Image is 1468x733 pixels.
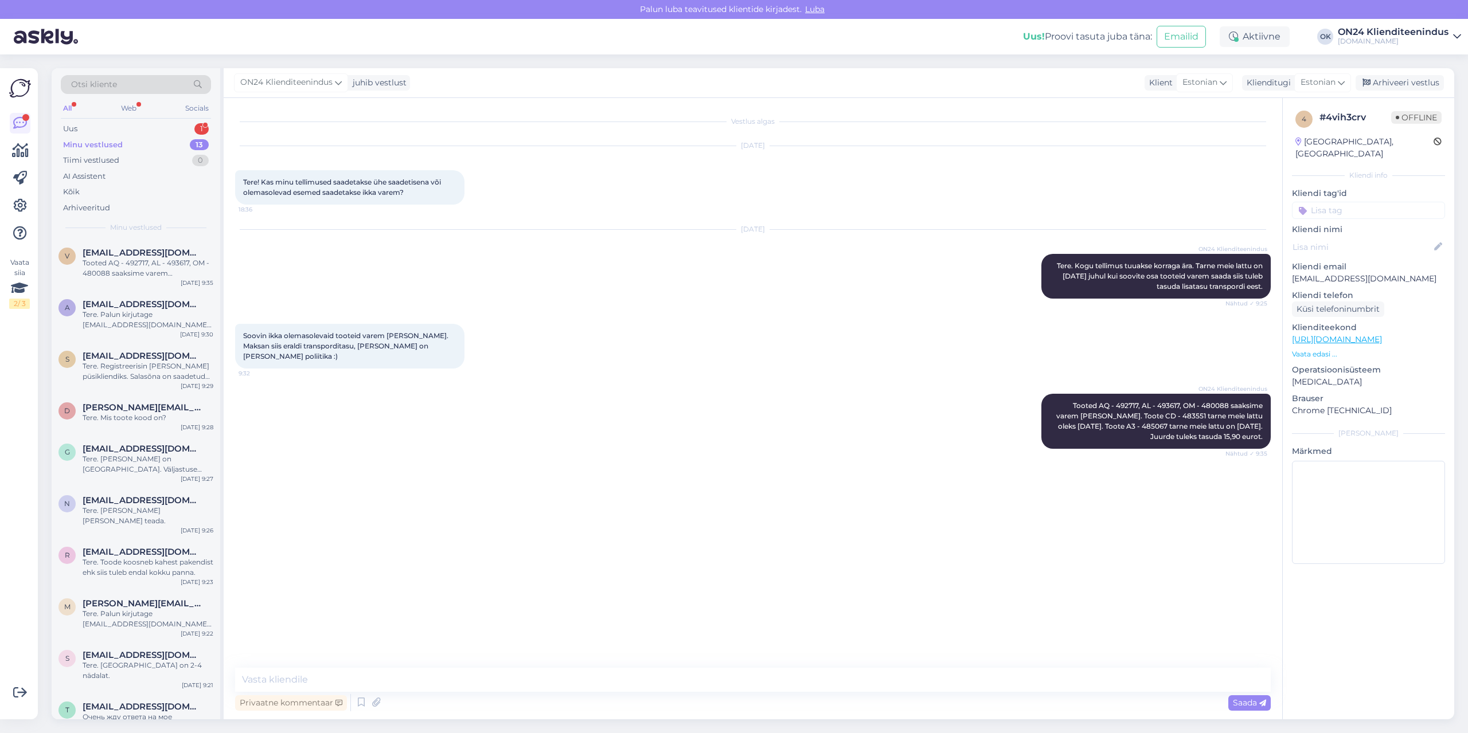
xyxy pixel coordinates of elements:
[83,413,213,423] div: Tere. Mis toote kood on?
[83,444,202,454] span: Gertug34@gmail.com
[9,257,30,309] div: Vaata siia
[1356,75,1444,91] div: Arhiveeri vestlus
[1295,136,1434,160] div: [GEOGRAPHIC_DATA], [GEOGRAPHIC_DATA]
[181,475,213,483] div: [DATE] 9:27
[181,578,213,586] div: [DATE] 9:23
[802,4,828,14] span: Luba
[83,351,202,361] span: sirlejaanus@gmail.com
[83,547,202,557] span: rincontrina@hotmail.com
[83,299,202,309] span: a.ziedjalis@gmail.com
[9,77,31,99] img: Askly Logo
[235,224,1271,234] div: [DATE]
[1292,428,1445,438] div: [PERSON_NAME]
[192,155,209,166] div: 0
[83,361,213,382] div: Tere. Registreerisin [PERSON_NAME] püsikliendiks. Salasõna on saadetud e-mailile.
[1391,111,1442,124] span: Offline
[183,101,211,116] div: Socials
[181,629,213,638] div: [DATE] 9:22
[83,248,202,258] span: Vilba.kadri@gmail.com
[63,155,119,166] div: Tiimi vestlused
[181,526,213,535] div: [DATE] 9:26
[1220,26,1290,47] div: Aktiivne
[235,116,1271,127] div: Vestlus algas
[1292,322,1445,334] p: Klienditeekond
[1182,76,1217,89] span: Estonian
[1292,187,1445,199] p: Kliendi tag'id
[1292,170,1445,181] div: Kliendi info
[239,205,282,214] span: 18:36
[1338,28,1461,46] a: ON24 Klienditeenindus[DOMAIN_NAME]
[83,495,202,505] span: nele.mandla@gmail.com
[83,505,213,526] div: Tere. [PERSON_NAME] [PERSON_NAME] teada.
[1292,393,1445,405] p: Brauser
[180,330,213,339] div: [DATE] 9:30
[1056,401,1264,441] span: Tooted AQ - 492717, AL - 493617, OM - 480088 saaksime varem [PERSON_NAME]. Toote CD - 483551 tarn...
[1319,111,1391,124] div: # 4vih3crv
[1317,29,1333,45] div: OK
[63,171,106,182] div: AI Assistent
[181,382,213,390] div: [DATE] 9:29
[61,101,74,116] div: All
[83,609,213,629] div: Tere. Palun kirjutage [EMAIL_ADDRESS][DOMAIN_NAME] ja lisage tellimuse number.
[1233,697,1266,708] span: Saada
[83,598,202,609] span: Marge.ryytel@gmail.com
[1198,385,1267,393] span: ON24 Klienditeenindus
[65,448,70,456] span: G
[83,701,202,712] span: trulling@mail.ru
[1292,202,1445,219] input: Lisa tag
[190,139,209,151] div: 13
[1301,76,1336,89] span: Estonian
[1023,31,1045,42] b: Uus!
[83,402,202,413] span: Diana.jegorova9@gmail.com
[1057,261,1264,291] span: Tere. Kogu tellimus tuuakse korraga ära. Tarne meie lattu on [DATE] juhul kui soovite osa tooteid...
[65,654,69,663] span: s
[65,303,70,312] span: a
[1292,224,1445,236] p: Kliendi nimi
[83,660,213,681] div: Tere. [GEOGRAPHIC_DATA] on 2-4 nädalat.
[1292,334,1382,344] a: [URL][DOMAIN_NAME]
[235,140,1271,151] div: [DATE]
[1198,245,1267,253] span: ON24 Klienditeenindus
[1292,349,1445,359] p: Vaata edasi ...
[65,252,69,260] span: V
[83,258,213,279] div: Tooted AQ - 492717, AL - 493617, OM - 480088 saaksime varem [PERSON_NAME]. Toote CD - 483551 tarn...
[65,355,69,363] span: s
[63,202,110,214] div: Arhiveeritud
[1292,376,1445,388] p: [MEDICAL_DATA]
[1292,273,1445,285] p: [EMAIL_ADDRESS][DOMAIN_NAME]
[1292,261,1445,273] p: Kliendi email
[182,681,213,689] div: [DATE] 9:21
[1224,449,1267,458] span: Nähtud ✓ 9:35
[1302,115,1306,123] span: 4
[83,557,213,578] div: Tere. Toode koosneb kahest pakendist ehk siis tuleb endal kokku panna.
[110,222,162,233] span: Minu vestlused
[64,499,70,508] span: n
[71,79,117,91] span: Otsi kliente
[1023,30,1152,44] div: Proovi tasuta juba täna:
[1157,26,1206,48] button: Emailid
[64,602,71,611] span: M
[239,369,282,378] span: 9:32
[64,406,70,415] span: D
[181,279,213,287] div: [DATE] 9:35
[63,139,123,151] div: Minu vestlused
[83,650,202,660] span: siim@hot.ee
[1292,405,1445,417] p: Chrome [TECHNICAL_ID]
[1293,241,1432,253] input: Lisa nimi
[243,331,450,360] span: Soovin ikka olemasolevaid tooteid varem [PERSON_NAME]. Maksan siis eraldi transporditasu, [PERSON...
[83,454,213,475] div: Tere. [PERSON_NAME] on [GEOGRAPHIC_DATA]. Väljastuse päevad on kolmapäeviti ja reedeti.
[1338,37,1449,46] div: [DOMAIN_NAME]
[1292,445,1445,457] p: Märkmed
[243,178,443,197] span: Tere! Kas minu tellimused saadetakse ühe saadetisena või olemasolevad esemed saadetakse ikka varem?
[235,695,347,711] div: Privaatne kommentaar
[194,123,209,135] div: 1
[1338,28,1449,37] div: ON24 Klienditeenindus
[83,712,213,732] div: Очень жду ответа на мое сообщение.
[348,77,407,89] div: juhib vestlust
[1145,77,1173,89] div: Klient
[63,123,77,135] div: Uus
[9,299,30,309] div: 2 / 3
[63,186,80,198] div: Kõik
[1224,299,1267,308] span: Nähtud ✓ 9:25
[83,309,213,330] div: Tere. Palun kirjutage [EMAIL_ADDRESS][DOMAIN_NAME] ja lisage kokkupaneku juhendilt, millist detai...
